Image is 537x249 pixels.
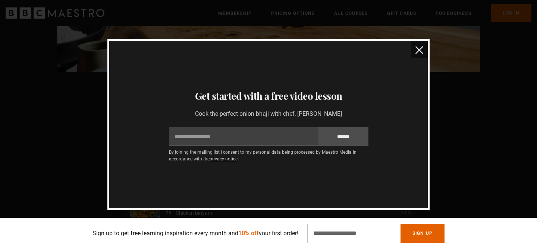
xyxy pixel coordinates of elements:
[210,156,238,162] a: privacy notice
[92,229,298,238] p: Sign up to get free learning inspiration every month and your first order!
[169,149,368,162] p: By joining the mailing list I consent to my personal data being processed by Maestro Media in acc...
[169,109,368,118] p: Cook the perfect onion bhaji with chef, [PERSON_NAME]
[411,41,428,58] button: close
[401,224,445,243] button: Sign Up
[238,230,259,237] span: 10% off
[118,89,419,103] h3: Get started with a free video lesson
